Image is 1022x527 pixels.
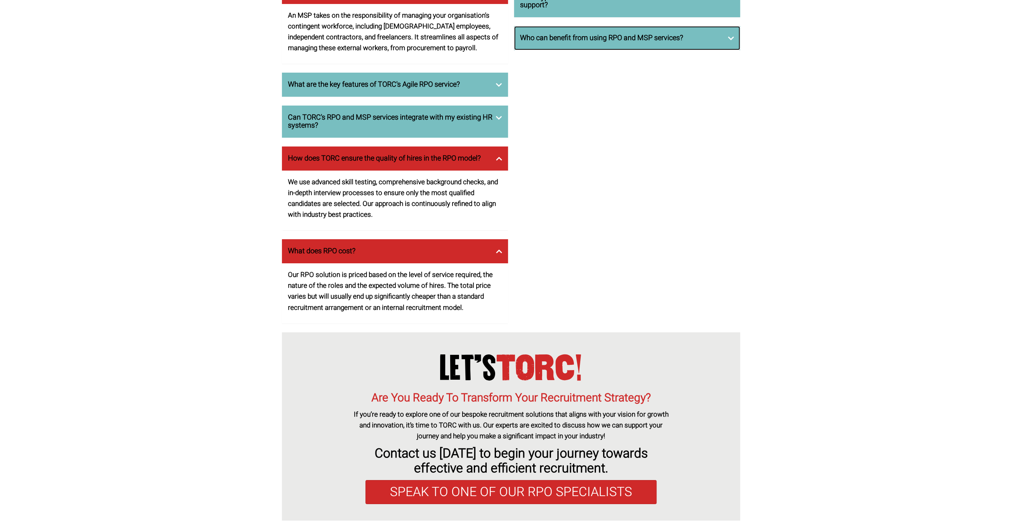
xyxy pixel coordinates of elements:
[288,177,502,220] p: We use advanced skill testing, comprehensive background checks, and in-depth interview processes ...
[351,446,672,476] p: Contact us [DATE] to begin your journey towards effective and efficient recruitment.
[440,350,496,387] span: let’s
[288,81,502,89] h3: What are the key features of TORC's Agile RPO service?
[288,10,502,54] p: An MSP takes on the responsibility of managing your organisation's contingent workforce, includin...
[282,73,508,97] a: What are the key features of TORC's Agile RPO service?
[288,155,502,163] h3: How does TORC ensure the quality of hires in the RPO model?
[288,269,502,313] p: Our RPO solution is priced based on the level of service required, the nature of the roles and th...
[288,247,502,255] h3: What does RPO cost?
[371,390,651,406] span: Are You Ready To Transform Your Recruitment Strategy?
[514,26,740,50] a: Who can benefit from using RPO and MSP services?
[282,239,508,263] a: What does RPO cost?
[520,34,734,42] h3: Who can benefit from using RPO and MSP services?
[282,106,508,138] a: Can TORC's RPO and MSP services integrate with my existing HR systems?
[365,480,657,504] a: SPEAK TO ONE OF OUR RPO SPECIALISTS
[288,114,502,130] h3: Can TORC's RPO and MSP services integrate with my existing HR systems?
[282,147,508,171] a: How does TORC ensure the quality of hires in the RPO model?
[351,353,672,383] h1: TORC!
[351,409,672,442] p: If you’re ready to explore one of our bespoke recruitment solutions that aligns with your vision ...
